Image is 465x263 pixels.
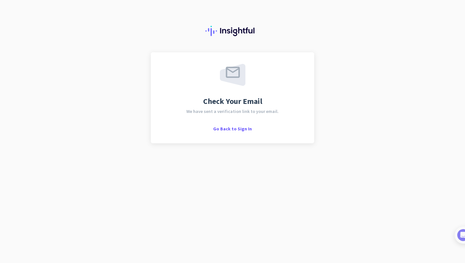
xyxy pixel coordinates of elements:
span: Go Back to Sign In [213,126,252,132]
img: Insightful [205,26,260,36]
img: email-sent [220,64,245,86]
span: We have sent a verification link to your email. [186,109,279,114]
span: Check Your Email [203,97,262,105]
